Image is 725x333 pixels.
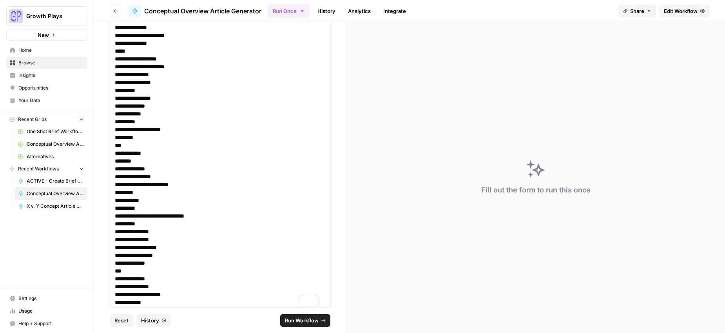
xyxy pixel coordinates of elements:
button: History [136,314,171,327]
span: Share [630,7,644,15]
a: Conceptual Overview Article Grid [14,138,87,150]
button: Workspace: Growth Plays [6,6,87,26]
a: One Shot Brief Workflow Grid [14,125,87,138]
a: ACTIVE - Create Brief Workflow [14,175,87,187]
span: Alternatives [27,153,84,160]
a: Opportunities [6,82,87,94]
span: Reset [114,317,129,324]
a: Usage [6,305,87,317]
span: Home [18,47,84,54]
span: Run Workflow [285,317,319,324]
span: One Shot Brief Workflow Grid [27,128,84,135]
span: Conceptual Overview Article Generator [144,6,261,16]
span: Conceptual Overview Article Generator [27,190,84,197]
span: Settings [18,295,84,302]
a: Integrate [379,5,411,17]
a: Insights [6,69,87,82]
span: Opportunities [18,84,84,91]
button: New [6,29,87,41]
button: Run Once [268,4,310,18]
span: Your Data [18,97,84,104]
a: Alternatives [14,150,87,163]
a: History [313,5,340,17]
span: Recent Workflows [18,165,59,172]
span: History [141,317,159,324]
span: Growth Plays [26,12,74,20]
a: Conceptual Overview Article Generator [14,187,87,200]
button: Share [618,5,656,17]
a: Analytics [343,5,375,17]
span: Insights [18,72,84,79]
button: Reset [110,314,133,327]
div: Fill out the form to run this once [481,185,591,196]
a: Conceptual Overview Article Generator [129,5,261,17]
span: Browse [18,59,84,66]
a: Home [6,44,87,57]
span: Help + Support [18,320,84,327]
span: X v. Y Concept Article Generator [27,203,84,210]
button: Run Workflow [280,314,330,327]
span: Usage [18,307,84,315]
span: Conceptual Overview Article Grid [27,141,84,148]
span: ACTIVE - Create Brief Workflow [27,177,84,185]
a: Edit Workflow [659,5,709,17]
button: Recent Workflows [6,163,87,175]
button: Recent Grids [6,113,87,125]
span: Recent Grids [18,116,47,123]
a: Settings [6,292,87,305]
a: Browse [6,57,87,69]
button: Help + Support [6,317,87,330]
span: Edit Workflow [664,7,698,15]
a: Your Data [6,94,87,107]
img: Growth Plays Logo [9,9,23,23]
span: New [38,31,49,39]
a: X v. Y Concept Article Generator [14,200,87,212]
